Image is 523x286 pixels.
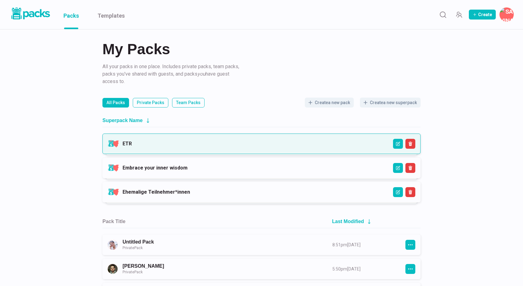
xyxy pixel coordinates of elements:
[102,63,242,85] p: All your packs in one place. Includes private packs, team packs, packs you've shared with guests,...
[197,71,205,77] i: you
[332,218,364,224] h2: Last Modified
[176,99,201,106] p: Team Packs
[405,139,415,149] button: Delete Superpack
[360,98,421,108] button: Createa new superpack
[499,7,514,22] button: Savina Tilmann
[393,187,403,197] button: Edit
[9,6,51,21] img: Packs logo
[453,8,465,21] button: Manage Team Invites
[437,8,449,21] button: Search
[405,163,415,173] button: Delete Superpack
[102,117,143,123] h2: Superpack Name
[305,98,354,108] button: Createa new pack
[405,187,415,197] button: Delete Superpack
[102,218,125,224] h2: Pack Title
[9,6,51,23] a: Packs logo
[393,139,403,149] button: Edit
[137,99,164,106] p: Private Packs
[469,10,496,20] button: Create Pack
[102,42,421,57] h2: My Packs
[106,99,125,106] p: All Packs
[393,163,403,173] button: Edit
